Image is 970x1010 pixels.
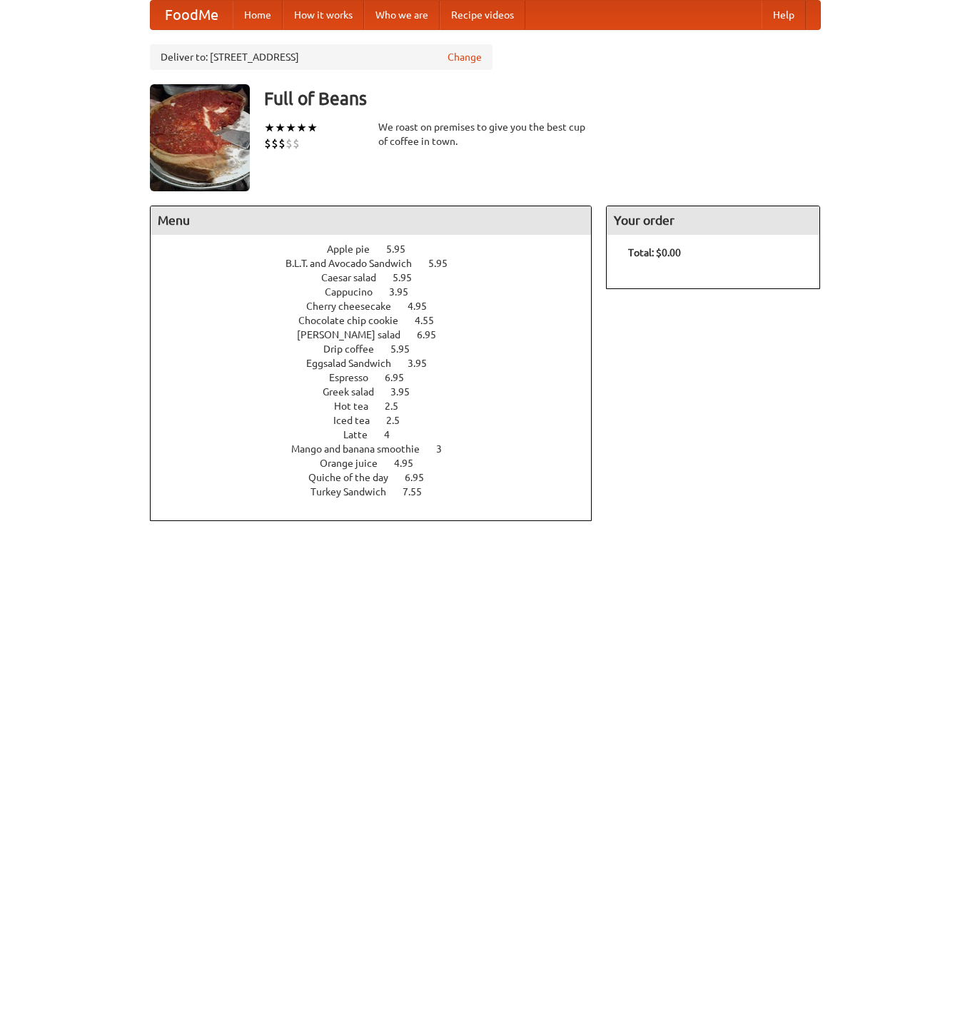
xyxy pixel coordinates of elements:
a: Who we are [364,1,440,29]
a: How it works [283,1,364,29]
span: 2.5 [385,400,413,412]
span: Apple pie [327,243,384,255]
span: Hot tea [334,400,383,412]
span: 4.95 [408,301,441,312]
span: Mango and banana smoothie [291,443,434,455]
li: ★ [275,120,286,136]
span: Quiche of the day [308,472,403,483]
span: 3.95 [408,358,441,369]
span: 3.95 [390,386,424,398]
li: $ [278,136,286,151]
span: 5.95 [386,243,420,255]
span: Caesar salad [321,272,390,283]
span: 2.5 [386,415,414,426]
span: 6.95 [405,472,438,483]
span: Cherry cheesecake [306,301,405,312]
a: Iced tea 2.5 [333,415,426,426]
a: Espresso 6.95 [329,372,430,383]
img: angular.jpg [150,84,250,191]
a: Greek salad 3.95 [323,386,436,398]
span: 4.55 [415,315,448,326]
a: Hot tea 2.5 [334,400,425,412]
a: Apple pie 5.95 [327,243,432,255]
span: B.L.T. and Avocado Sandwich [286,258,426,269]
a: Chocolate chip cookie 4.55 [298,315,460,326]
span: Chocolate chip cookie [298,315,413,326]
a: Cappucino 3.95 [325,286,435,298]
h3: Full of Beans [264,84,821,113]
a: Turkey Sandwich 7.55 [310,486,448,498]
li: $ [271,136,278,151]
span: Drip coffee [323,343,388,355]
span: Orange juice [320,458,392,469]
a: Quiche of the day 6.95 [308,472,450,483]
a: Eggsalad Sandwich 3.95 [306,358,453,369]
span: Iced tea [333,415,384,426]
span: 4.95 [394,458,428,469]
span: 7.55 [403,486,436,498]
a: Latte 4 [343,429,416,440]
span: 5.95 [428,258,462,269]
span: 6.95 [417,329,450,340]
a: Orange juice 4.95 [320,458,440,469]
span: Cappucino [325,286,387,298]
li: $ [293,136,300,151]
div: We roast on premises to give you the best cup of coffee in town. [378,120,592,148]
span: Greek salad [323,386,388,398]
a: Home [233,1,283,29]
span: Turkey Sandwich [310,486,400,498]
a: Drip coffee 5.95 [323,343,436,355]
span: 5.95 [390,343,424,355]
h4: Your order [607,206,819,235]
a: Cherry cheesecake 4.95 [306,301,453,312]
span: 3.95 [389,286,423,298]
span: 6.95 [385,372,418,383]
b: Total: $0.00 [628,247,681,258]
li: ★ [296,120,307,136]
a: Recipe videos [440,1,525,29]
span: Eggsalad Sandwich [306,358,405,369]
span: Latte [343,429,382,440]
a: FoodMe [151,1,233,29]
li: $ [286,136,293,151]
a: Change [448,50,482,64]
span: [PERSON_NAME] salad [297,329,415,340]
li: $ [264,136,271,151]
span: 4 [384,429,404,440]
h4: Menu [151,206,592,235]
div: Deliver to: [STREET_ADDRESS] [150,44,492,70]
a: Mango and banana smoothie 3 [291,443,468,455]
li: ★ [286,120,296,136]
a: [PERSON_NAME] salad 6.95 [297,329,463,340]
span: 3 [436,443,456,455]
a: Help [762,1,806,29]
span: Espresso [329,372,383,383]
li: ★ [264,120,275,136]
span: 5.95 [393,272,426,283]
a: Caesar salad 5.95 [321,272,438,283]
li: ★ [307,120,318,136]
a: B.L.T. and Avocado Sandwich 5.95 [286,258,474,269]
